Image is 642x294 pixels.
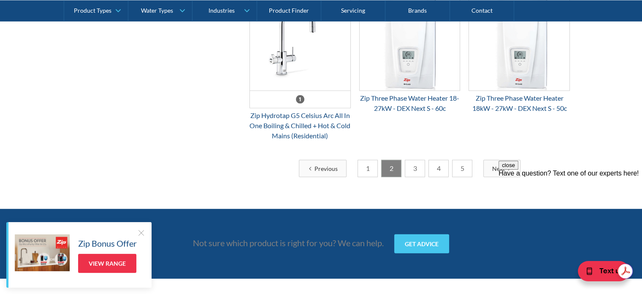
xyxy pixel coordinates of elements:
[74,7,111,14] div: Product Types
[249,110,351,141] div: Zip Hydrotap G5 Celsius Arc All In One Boiling & Chilled + Hot & Cold Mains (Residential)
[208,7,234,14] div: Industries
[428,160,449,177] a: 4
[78,254,136,273] a: View Range
[381,160,401,177] a: 2
[483,160,520,177] a: Next Page
[193,236,384,249] p: Not sure which product is right for you? We can help.
[469,93,570,113] div: Zip Three Phase Water Heater 18kW - 27kW - DEX Next S - 50c
[574,252,642,294] iframe: podium webchat widget bubble
[358,160,378,177] a: 1
[359,93,461,113] div: Zip Three Phase Water Heater 18-27kW - DEX Next S - 60c
[249,160,570,177] div: List
[452,160,472,177] a: 5
[498,161,642,262] iframe: podium webchat widget prompt
[394,234,449,253] a: Get advice
[405,160,425,177] a: 3
[15,234,70,271] img: Zip Bonus Offer
[299,160,347,177] a: Previous Page
[492,164,505,173] div: Next
[314,164,338,173] div: Previous
[141,7,173,14] div: Water Types
[78,237,137,250] h5: Zip Bonus Offer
